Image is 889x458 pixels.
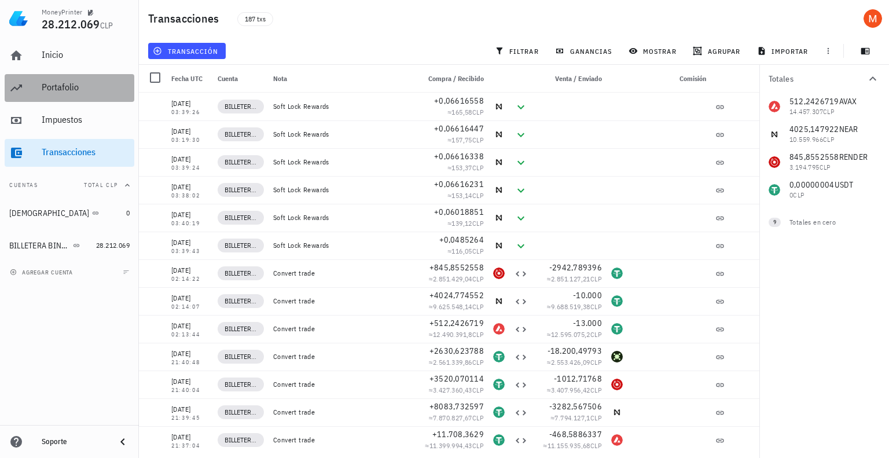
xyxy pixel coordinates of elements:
div: [DATE] [171,153,208,165]
div: [DATE] [171,431,208,443]
div: USDT-icon [611,295,623,307]
span: 7.794.127,1 [554,413,590,422]
span: 2.553.426,09 [551,358,590,367]
span: Fecha UTC [171,74,203,83]
div: Fecha UTC [167,65,213,93]
span: filtrar [497,46,539,56]
span: BILLETERA BINANCE [225,406,257,418]
span: CLP [590,302,602,311]
div: Convert trade [273,380,410,389]
span: 153,14 [451,191,472,200]
span: ≈ [447,247,484,255]
span: BILLETERA BINANCE [225,268,257,279]
button: filtrar [490,43,546,59]
span: ≈ [447,135,484,144]
span: BILLETERA BINANCE [225,184,257,196]
span: 2.851.127,21 [551,274,590,283]
div: Venta / Enviado [532,65,607,93]
span: 9.688.519,38 [551,302,590,311]
div: USDT-icon [611,323,623,335]
div: Convert trade [273,435,410,445]
div: NEAR-icon [493,240,505,251]
span: 153,37 [451,163,472,172]
div: [DATE] [171,404,208,415]
span: +0,06616338 [434,151,484,162]
span: CLP [472,163,484,172]
button: agregar cuenta [7,266,78,278]
span: agregar cuenta [12,269,73,276]
div: NEAR-icon [493,295,505,307]
span: CLP [100,20,113,31]
div: Convert trade [273,352,410,361]
span: ≈ [547,274,602,283]
span: -10.000 [573,290,602,301]
span: BILLETERA BINANCE [225,295,257,307]
img: LedgiFi [9,9,28,28]
span: CLP [472,441,484,450]
div: Nota [269,65,414,93]
span: BILLETERA BINANCE [225,323,257,335]
span: CLP [590,330,602,339]
span: CLP [472,219,484,228]
span: -2942,789396 [549,262,602,273]
button: mostrar [624,43,684,59]
div: 21:40:48 [171,360,208,365]
div: AVAX-icon [493,323,505,335]
div: [DATE] [171,237,208,248]
div: [DEMOGRAPHIC_DATA] [9,208,90,218]
span: BILLETERA BINANCE [225,156,257,168]
span: CLP [472,302,484,311]
span: 2.851.429,04 [433,274,472,283]
span: BILLETERA BINANCE [225,351,257,362]
div: Soft Lock Rewards [273,241,410,250]
span: -13.000 [573,318,602,328]
span: 165,58 [451,108,472,116]
div: Soporte [42,437,106,446]
span: ≈ [447,108,484,116]
span: CLP [590,413,602,422]
span: agrupar [695,46,740,56]
div: NEAR-icon [493,184,505,196]
span: ≈ [547,330,602,339]
span: CLP [590,358,602,367]
span: -3282,567506 [549,401,602,412]
span: +845,8552558 [429,262,484,273]
span: +4024,774552 [429,290,484,301]
span: 116,05 [451,247,472,255]
h1: Transacciones [148,9,223,28]
div: Comisión [627,65,711,93]
span: BILLETERA BINANCE [225,101,257,112]
div: 02:14:22 [171,276,208,282]
span: ≈ [429,274,484,283]
a: [DEMOGRAPHIC_DATA] 0 [5,199,134,227]
div: Totales en cero [789,217,857,228]
div: Convert trade [273,324,410,334]
span: 9.625.548,14 [433,302,472,311]
button: agrupar [688,43,747,59]
div: RENDER-icon [611,379,623,390]
div: 03:38:02 [171,193,208,199]
a: BILLETERA BINANCE 28.212.069 [5,232,134,259]
div: [DATE] [171,265,208,276]
div: Impuestos [42,114,130,125]
span: +0,06616447 [434,123,484,134]
span: mostrar [631,46,677,56]
span: +0,06616231 [434,179,484,189]
div: 21:39:45 [171,415,208,421]
div: NEAR-icon [493,129,505,140]
span: CLP [472,191,484,200]
span: 0 [126,208,130,217]
span: ≈ [447,163,484,172]
div: USDT-icon [493,351,505,362]
span: 3.427.360,43 [433,386,472,394]
button: transacción [148,43,226,59]
span: ≈ [429,330,484,339]
span: importar [759,46,809,56]
div: avatar [864,9,882,28]
div: 21:37:04 [171,443,208,449]
div: NEAR-icon [611,406,623,418]
span: Venta / Enviado [555,74,602,83]
span: ganancias [557,46,612,56]
span: 28.212.069 [96,241,130,250]
div: NEAR-icon [493,212,505,223]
